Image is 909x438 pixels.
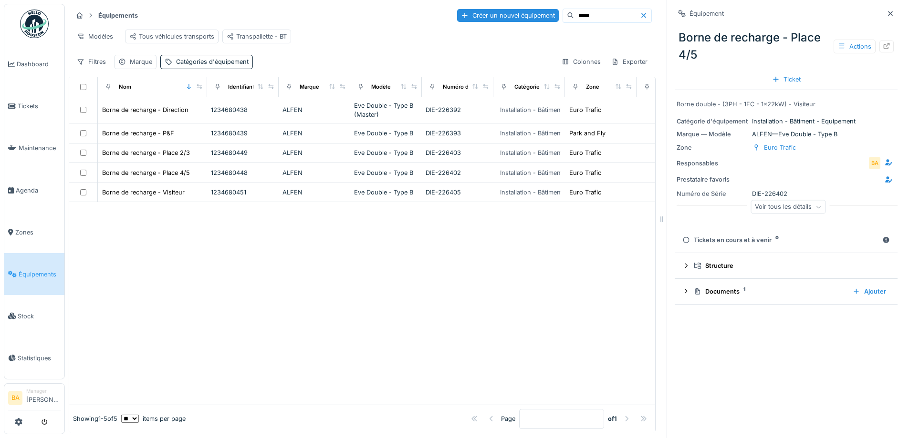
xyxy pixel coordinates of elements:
[849,285,890,298] div: Ajouter
[694,261,886,270] div: Structure
[569,129,606,138] div: Park and Fly
[4,295,64,337] a: Stock
[608,414,617,423] strong: of 1
[282,105,346,114] div: ALFEN
[20,10,49,38] img: Badge_color-CXgf-gQk.svg
[300,83,319,91] div: Marque
[677,175,748,184] div: Prestataire favoris
[500,105,604,114] div: Installation - Bâtiment - Equipement
[211,105,275,114] div: 1234680438
[18,354,61,363] span: Statistiques
[4,85,64,127] a: Tickets
[679,231,894,249] summary: Tickets en cours et à venir0
[682,235,878,244] div: Tickets en cours et à venir
[354,148,418,157] div: Eve Double - Type B
[102,129,174,138] div: Borne de recharge - P&F
[26,387,61,395] div: Manager
[677,130,748,139] div: Marque — Modèle
[102,188,185,197] div: Borne de recharge - Visiteur
[457,9,559,22] div: Créer un nouvel équipement
[764,143,796,152] div: Euro Trafic
[354,188,418,197] div: Eve Double - Type B
[4,127,64,169] a: Maintenance
[4,211,64,253] a: Zones
[677,130,896,139] div: ALFEN — Eve Double - Type B
[4,253,64,295] a: Équipements
[586,83,599,91] div: Zone
[834,40,876,53] div: Actions
[227,32,287,41] div: Transpallette - BT
[211,188,275,197] div: 1234680451
[354,168,418,177] div: Eve Double - Type B
[569,188,601,197] div: Euro Trafic
[500,148,604,157] div: Installation - Bâtiment - Equipement
[569,148,601,157] div: Euro Trafic
[17,60,61,69] span: Dashboard
[15,228,61,237] span: Zones
[129,32,214,41] div: Tous véhicules transports
[426,129,490,138] div: DIE-226393
[102,105,188,114] div: Borne de recharge - Direction
[102,168,190,177] div: Borne de recharge - Place 4/5
[514,83,581,91] div: Catégories d'équipement
[677,100,896,109] div: Borne double - (3PH - 1FC - 1x22kW) - Visiteur
[26,387,61,408] li: [PERSON_NAME]
[282,129,346,138] div: ALFEN
[443,83,487,91] div: Numéro de Série
[679,257,894,275] summary: Structure
[677,159,748,168] div: Responsables
[73,414,117,423] div: Showing 1 - 5 of 5
[690,9,724,18] div: Équipement
[868,156,881,170] div: BA
[211,168,275,177] div: 1234680448
[16,186,61,195] span: Agenda
[677,117,748,126] div: Catégorie d'équipement
[569,168,601,177] div: Euro Trafic
[677,143,748,152] div: Zone
[500,129,604,138] div: Installation - Bâtiment - Equipement
[73,55,110,69] div: Filtres
[211,129,275,138] div: 1234680439
[371,83,391,91] div: Modèle
[73,30,117,43] div: Modèles
[19,270,61,279] span: Équipements
[677,189,748,198] div: Numéro de Série
[679,283,894,300] summary: Documents1Ajouter
[211,148,275,157] div: 1234680449
[500,188,604,197] div: Installation - Bâtiment - Equipement
[19,143,61,153] span: Maintenance
[121,414,186,423] div: items per page
[501,414,515,423] div: Page
[18,102,61,111] span: Tickets
[694,287,845,296] div: Documents
[4,169,64,211] a: Agenda
[119,83,131,91] div: Nom
[426,148,490,157] div: DIE-226403
[18,312,61,321] span: Stock
[354,101,418,119] div: Eve Double - Type B (Master)
[8,391,22,405] li: BA
[354,129,418,138] div: Eve Double - Type B
[607,55,652,69] div: Exporter
[677,117,896,126] div: Installation - Bâtiment - Equipement
[426,105,490,114] div: DIE-226392
[426,188,490,197] div: DIE-226405
[102,148,190,157] div: Borne de recharge - Place 2/3
[228,83,274,91] div: Identifiant interne
[768,73,805,86] div: Ticket
[4,337,64,379] a: Statistiques
[426,168,490,177] div: DIE-226402
[282,188,346,197] div: ALFEN
[8,387,61,410] a: BA Manager[PERSON_NAME]
[282,148,346,157] div: ALFEN
[130,57,152,66] div: Marque
[675,25,898,67] div: Borne de recharge - Place 4/5
[4,43,64,85] a: Dashboard
[94,11,142,20] strong: Équipements
[557,55,605,69] div: Colonnes
[282,168,346,177] div: ALFEN
[569,105,601,114] div: Euro Trafic
[176,57,249,66] div: Catégories d'équipement
[677,189,896,198] div: DIE-226402
[751,200,825,214] div: Voir tous les détails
